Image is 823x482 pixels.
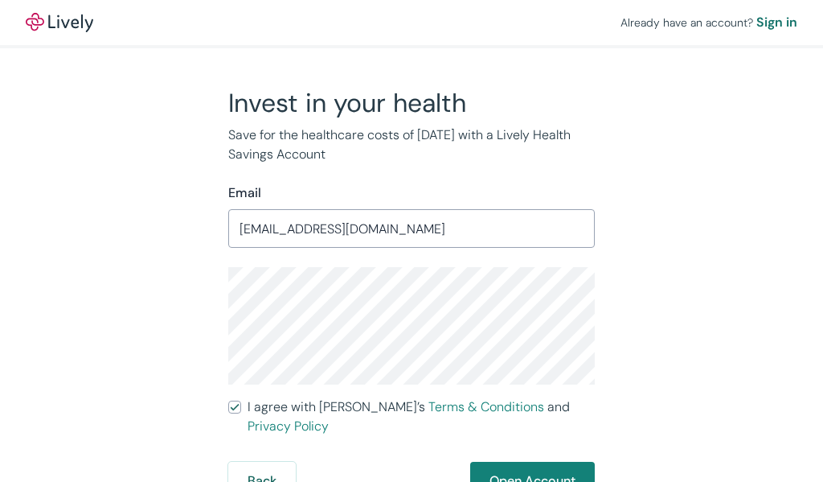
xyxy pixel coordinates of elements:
[228,183,261,203] label: Email
[428,398,544,415] a: Terms & Conditions
[228,126,595,164] p: Save for the healthcare costs of [DATE] with a Lively Health Savings Account
[248,418,329,435] a: Privacy Policy
[26,13,93,32] a: LivelyLively
[756,13,797,32] a: Sign in
[620,13,797,32] div: Already have an account?
[248,398,595,436] span: I agree with [PERSON_NAME]’s and
[26,13,93,32] img: Lively
[228,87,595,119] h2: Invest in your health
